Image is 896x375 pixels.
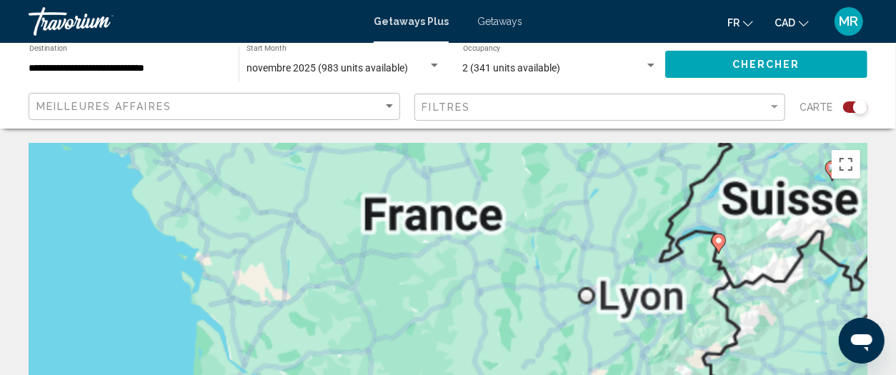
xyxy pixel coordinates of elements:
[374,16,449,27] a: Getaways Plus
[414,93,786,122] button: Filter
[36,101,396,113] mat-select: Sort by
[800,97,832,117] span: Carte
[36,101,171,112] span: Meilleures affaires
[463,62,561,74] span: 2 (341 units available)
[665,51,868,77] button: Chercher
[775,17,795,29] span: CAD
[247,62,408,74] span: novembre 2025 (983 units available)
[732,59,800,71] span: Chercher
[832,150,860,179] button: Passer en plein écran
[477,16,522,27] a: Getaways
[775,12,809,33] button: Change currency
[839,318,885,364] iframe: Bouton de lancement de la fenêtre de messagerie
[830,6,867,36] button: User Menu
[727,12,753,33] button: Change language
[422,101,471,113] span: Filtres
[840,14,859,29] span: MR
[727,17,740,29] span: fr
[29,7,359,36] a: Travorium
